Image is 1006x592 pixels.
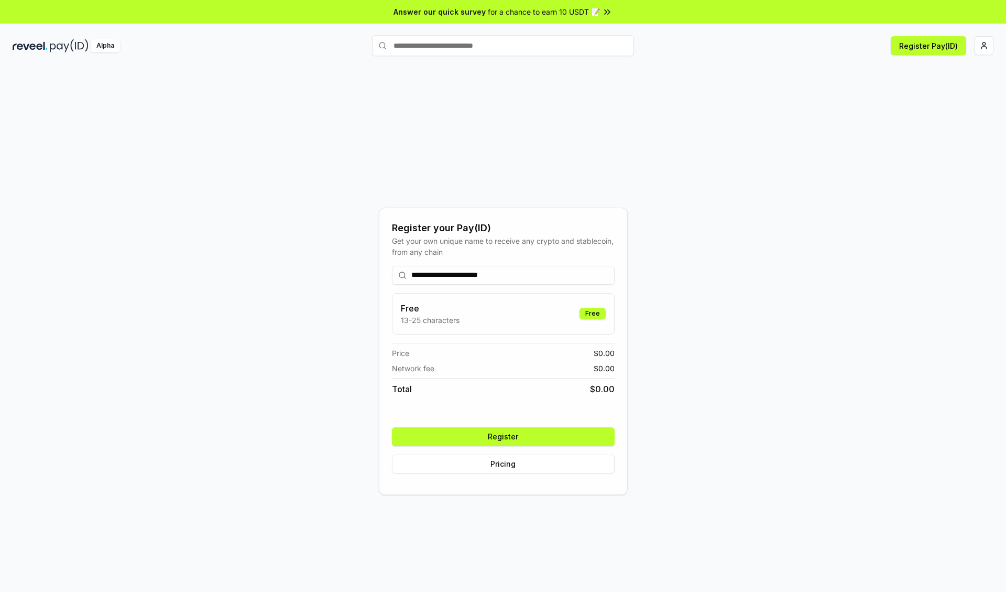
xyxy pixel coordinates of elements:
[594,348,615,359] span: $ 0.00
[392,221,615,235] div: Register your Pay(ID)
[392,455,615,473] button: Pricing
[13,39,48,52] img: reveel_dark
[891,36,966,55] button: Register Pay(ID)
[392,363,434,374] span: Network fee
[392,383,412,395] span: Total
[590,383,615,395] span: $ 0.00
[401,315,460,326] p: 13-25 characters
[392,235,615,257] div: Get your own unique name to receive any crypto and stablecoin, from any chain
[393,6,486,17] span: Answer our quick survey
[50,39,89,52] img: pay_id
[392,427,615,446] button: Register
[594,363,615,374] span: $ 0.00
[91,39,120,52] div: Alpha
[579,308,606,319] div: Free
[392,348,409,359] span: Price
[401,302,460,315] h3: Free
[488,6,600,17] span: for a chance to earn 10 USDT 📝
